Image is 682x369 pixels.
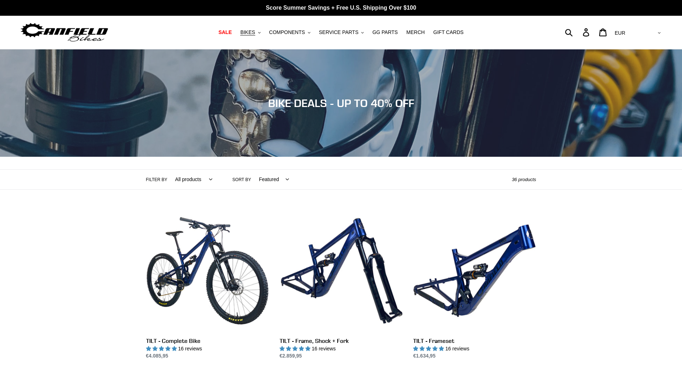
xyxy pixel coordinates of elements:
[268,97,414,110] span: BIKE DEALS - UP TO 40% OFF
[433,29,464,35] span: GIFT CARDS
[369,28,401,37] a: GG PARTS
[372,29,398,35] span: GG PARTS
[512,177,536,182] span: 36 products
[237,28,264,37] button: BIKES
[319,29,358,35] span: SERVICE PARTS
[240,29,255,35] span: BIKES
[403,28,428,37] a: MERCH
[315,28,367,37] button: SERVICE PARTS
[269,29,305,35] span: COMPONENTS
[430,28,467,37] a: GIFT CARDS
[232,176,251,183] label: Sort by
[20,21,109,44] img: Canfield Bikes
[215,28,235,37] a: SALE
[146,176,168,183] label: Filter by
[569,24,587,40] input: Search
[266,28,314,37] button: COMPONENTS
[406,29,425,35] span: MERCH
[218,29,232,35] span: SALE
